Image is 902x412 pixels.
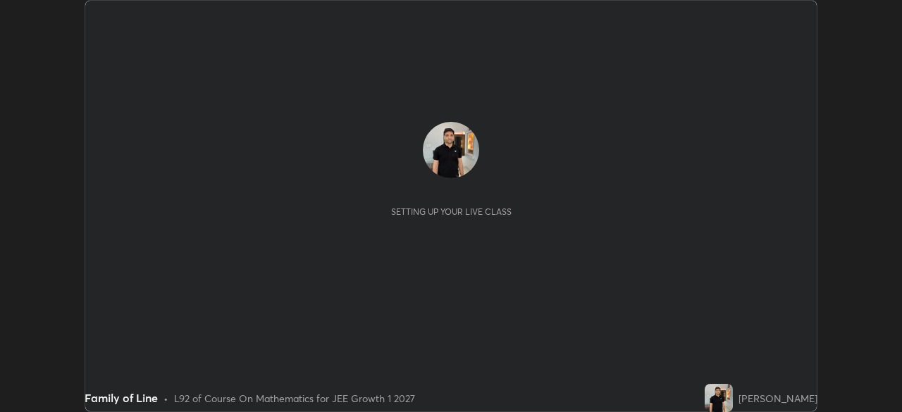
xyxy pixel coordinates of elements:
div: L92 of Course On Mathematics for JEE Growth 1 2027 [174,391,415,406]
div: Family of Line [85,389,158,406]
img: 098a6166d9bb4ad3a3ccfdcc9c8a09dd.jpg [423,122,479,178]
div: • [163,391,168,406]
div: [PERSON_NAME] [739,391,817,406]
div: Setting up your live class [391,206,512,217]
img: 098a6166d9bb4ad3a3ccfdcc9c8a09dd.jpg [705,384,733,412]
